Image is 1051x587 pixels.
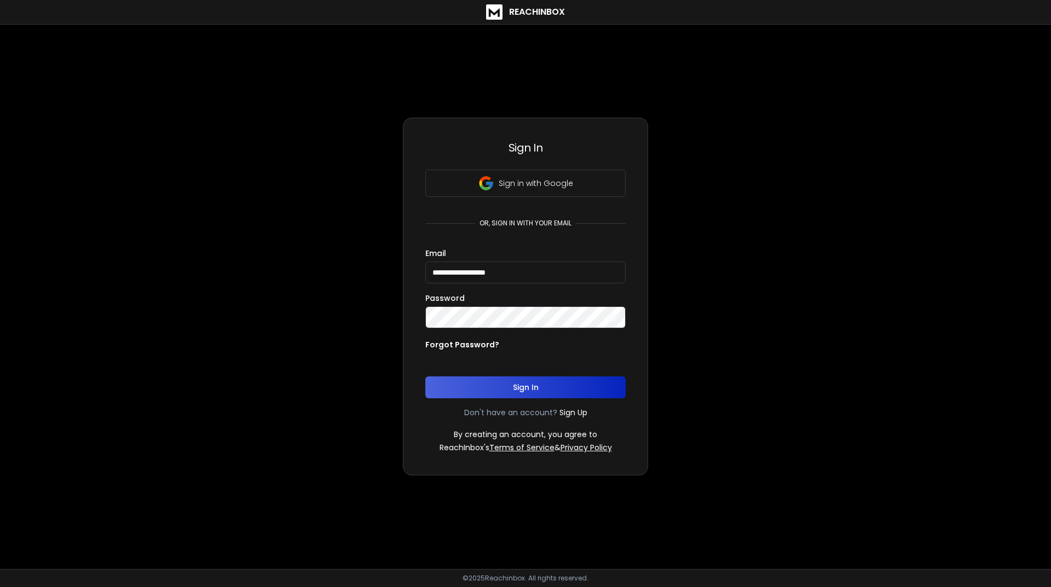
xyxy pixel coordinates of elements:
[425,294,465,302] label: Password
[425,249,446,257] label: Email
[486,4,503,20] img: logo
[464,407,557,418] p: Don't have an account?
[425,376,626,398] button: Sign In
[463,574,588,583] p: © 2025 Reachinbox. All rights reserved.
[486,4,565,20] a: ReachInbox
[454,429,597,440] p: By creating an account, you agree to
[509,5,565,19] h1: ReachInbox
[559,407,587,418] a: Sign Up
[561,442,612,453] a: Privacy Policy
[499,178,573,189] p: Sign in with Google
[425,339,499,350] p: Forgot Password?
[440,442,612,453] p: ReachInbox's &
[475,219,576,228] p: or, sign in with your email
[425,140,626,155] h3: Sign In
[489,442,555,453] a: Terms of Service
[425,170,626,197] button: Sign in with Google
